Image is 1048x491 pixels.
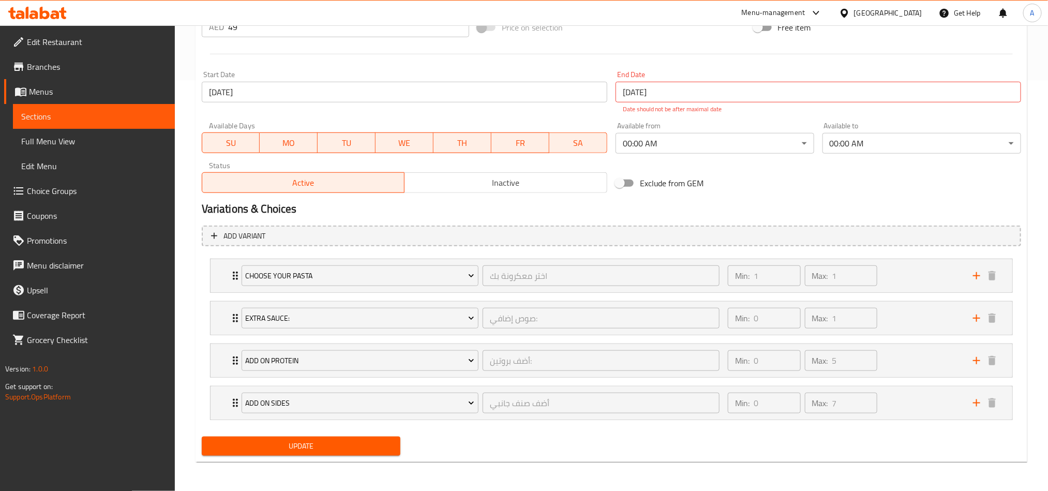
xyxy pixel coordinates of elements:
span: Exclude from GEM [640,177,704,189]
a: Support.OpsPlatform [5,390,71,404]
span: Upsell [27,284,167,296]
button: SA [549,132,607,153]
button: Add on protein [242,350,478,371]
span: TU [322,136,371,151]
a: Branches [4,54,175,79]
span: MO [264,136,313,151]
p: Min: [735,270,750,282]
span: Edit Restaurant [27,36,167,48]
div: 00:00 AM [822,133,1021,154]
button: SU [202,132,260,153]
li: Expand [202,339,1021,382]
a: Coupons [4,203,175,228]
button: TU [318,132,376,153]
button: add [969,268,984,284]
input: Please enter price [228,17,469,37]
span: Version: [5,362,31,376]
a: Sections [13,104,175,129]
span: Coupons [27,210,167,222]
span: Free item [778,21,811,34]
button: delete [984,268,1000,284]
span: Update [210,440,392,453]
button: add [969,353,984,368]
span: SA [553,136,603,151]
button: delete [984,395,1000,411]
h2: Variations & Choices [202,201,1021,217]
button: Inactive [404,172,607,193]
span: Choose Your Pasta [245,270,474,282]
button: add [969,395,984,411]
a: Menus [4,79,175,104]
p: Max: [812,354,828,367]
span: A [1030,7,1035,19]
button: FR [491,132,549,153]
button: delete [984,310,1000,326]
div: [GEOGRAPHIC_DATA] [854,7,922,19]
a: Menu disclaimer [4,253,175,278]
span: Sections [21,110,167,123]
span: 1.0.0 [32,362,48,376]
span: Edit Menu [21,160,167,172]
span: Grocery Checklist [27,334,167,346]
button: WE [376,132,433,153]
a: Upsell [4,278,175,303]
span: Get support on: [5,380,53,393]
button: Add variant [202,226,1021,247]
button: Extra Sauce: [242,308,478,329]
a: Promotions [4,228,175,253]
p: AED [209,21,224,33]
span: Add variant [223,230,265,243]
a: Grocery Checklist [4,328,175,352]
span: Add on protein [245,354,474,367]
button: add [969,310,984,326]
span: WE [380,136,429,151]
a: Edit Menu [13,154,175,178]
li: Expand [202,382,1021,424]
span: FR [496,136,545,151]
a: Full Menu View [13,129,175,154]
span: TH [438,136,487,151]
button: Active [202,172,405,193]
p: Max: [812,312,828,324]
button: delete [984,353,1000,368]
span: Promotions [27,234,167,247]
button: Choose Your Pasta [242,265,478,286]
span: Menu disclaimer [27,259,167,272]
button: MO [260,132,318,153]
span: Active [206,175,401,190]
p: Min: [735,354,750,367]
a: Choice Groups [4,178,175,203]
div: 00:00 AM [616,133,814,154]
div: Menu-management [742,7,805,19]
span: Choice Groups [27,185,167,197]
a: Coverage Report [4,303,175,328]
p: Max: [812,397,828,409]
span: Add on Sides [245,397,474,410]
li: Expand [202,297,1021,339]
span: Extra Sauce: [245,312,474,325]
span: SU [206,136,256,151]
span: Inactive [409,175,603,190]
p: Min: [735,312,750,324]
span: Full Menu View [21,135,167,147]
span: Menus [29,85,167,98]
div: Expand [211,344,1012,377]
span: Price on selection [502,21,563,34]
button: Update [202,437,400,456]
div: Expand [211,259,1012,292]
button: Add on Sides [242,393,478,413]
li: Expand [202,255,1021,297]
a: Edit Restaurant [4,29,175,54]
p: Date should not be after maximal date [623,105,1014,114]
span: Branches [27,61,167,73]
div: Expand [211,302,1012,335]
p: Min: [735,397,750,409]
span: Coverage Report [27,309,167,321]
p: Max: [812,270,828,282]
button: TH [433,132,491,153]
div: Expand [211,386,1012,420]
